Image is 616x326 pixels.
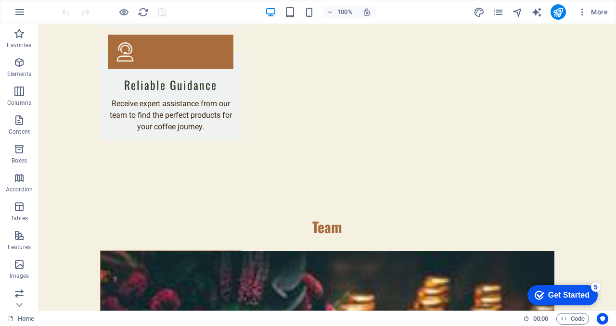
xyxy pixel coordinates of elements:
p: Tables [11,214,28,222]
p: Features [8,243,31,251]
button: Click here to leave preview mode and continue editing [118,6,129,18]
button: Code [556,313,589,325]
span: Code [561,313,585,325]
button: design [474,6,485,18]
div: Get Started 5 items remaining, 0% complete [8,5,78,25]
h6: 100% [337,6,353,18]
p: Images [10,272,29,280]
button: text_generator [531,6,543,18]
i: Pages (Ctrl+Alt+S) [493,7,504,18]
span: More [577,7,608,17]
div: 5 [71,2,81,12]
i: Design (Ctrl+Alt+Y) [474,7,485,18]
button: pages [493,6,504,18]
button: navigator [512,6,524,18]
i: Reload page [138,7,149,18]
button: More [574,4,612,20]
div: Get Started [28,11,70,19]
p: Content [9,128,30,136]
a: Click to cancel selection. Double-click to open Pages [8,313,34,325]
span: 00 00 [533,313,548,325]
i: Publish [552,7,564,18]
h6: Session time [523,313,549,325]
p: Elements [7,70,32,78]
i: On resize automatically adjust zoom level to fit chosen device. [362,8,371,16]
p: Accordion [6,186,33,193]
p: Columns [7,99,31,107]
span: : [540,315,541,322]
button: publish [551,4,566,20]
button: 100% [323,6,357,18]
button: Usercentrics [597,313,608,325]
p: Favorites [7,41,31,49]
i: AI Writer [531,7,542,18]
button: reload [137,6,149,18]
p: Boxes [12,157,27,164]
i: Navigator [512,7,523,18]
